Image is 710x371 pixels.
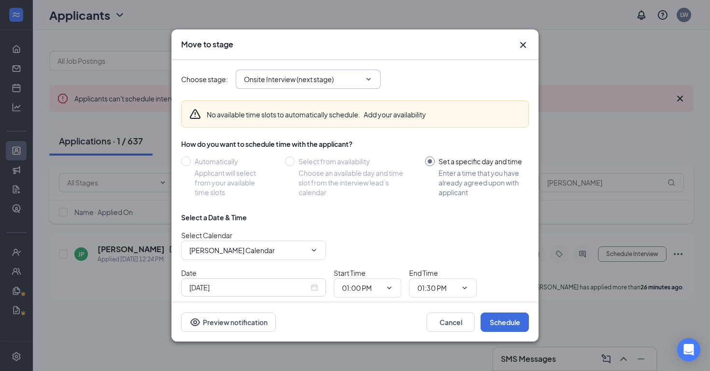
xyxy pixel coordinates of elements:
[189,316,201,328] svg: Eye
[334,269,366,277] span: Start Time
[409,269,438,277] span: End Time
[181,39,233,50] h3: Move to stage
[181,213,247,222] div: Select a Date & Time
[342,283,382,293] input: Start time
[189,282,309,293] input: Sep 16, 2025
[310,246,318,254] svg: ChevronDown
[461,284,469,292] svg: ChevronDown
[517,39,529,51] button: Close
[364,110,426,119] button: Add your availability
[189,108,201,120] svg: Warning
[181,231,232,240] span: Select Calendar
[481,313,529,332] button: Schedule
[426,313,475,332] button: Cancel
[181,269,197,277] span: Date
[181,74,228,85] span: Choose stage :
[365,75,372,83] svg: ChevronDown
[181,139,529,149] div: How do you want to schedule time with the applicant?
[385,284,393,292] svg: ChevronDown
[417,283,457,293] input: End time
[207,110,426,119] div: No available time slots to automatically schedule.
[181,313,276,332] button: Preview notificationEye
[517,39,529,51] svg: Cross
[677,338,700,361] div: Open Intercom Messenger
